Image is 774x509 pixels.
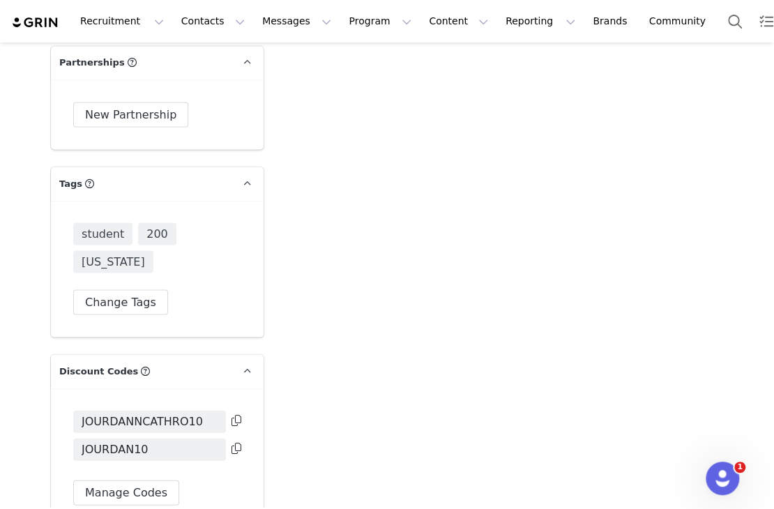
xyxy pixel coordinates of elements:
[73,289,168,314] button: Change Tags
[720,6,750,37] button: Search
[138,222,176,245] span: 200
[706,462,739,495] iframe: Intercom live chat
[734,462,745,473] span: 1
[497,6,584,37] button: Reporting
[59,56,125,70] span: Partnerships
[82,441,148,457] span: JOURDAN10
[59,364,138,378] span: Discount Codes
[254,6,340,37] button: Messages
[73,102,188,127] button: New Partnership
[82,413,203,430] span: JOURDANNCATHRO10
[340,6,420,37] button: Program
[11,16,60,29] img: grin logo
[73,480,179,505] button: Manage Codes
[72,6,172,37] button: Recruitment
[173,6,253,37] button: Contacts
[73,222,132,245] span: student
[11,11,394,26] body: Rich Text Area. Press ALT-0 for help.
[584,6,639,37] a: Brands
[73,250,153,273] span: [US_STATE]
[420,6,496,37] button: Content
[641,6,720,37] a: Community
[59,176,82,190] span: Tags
